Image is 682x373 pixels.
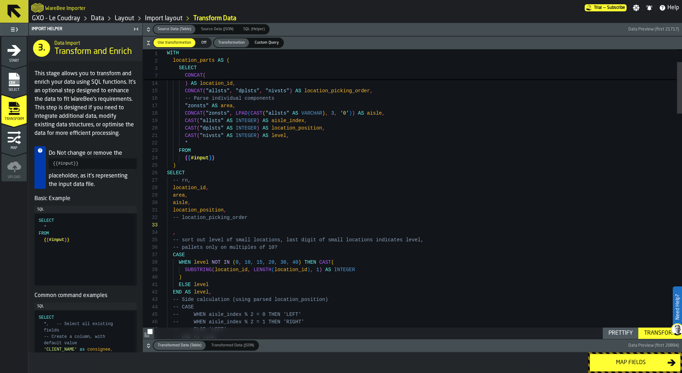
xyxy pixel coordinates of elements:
[262,133,269,138] span: AS
[143,23,682,36] button: button-
[358,110,364,116] span: AS
[265,88,289,94] span: "nivsts"
[248,110,250,116] span: (
[262,118,269,124] span: AS
[110,347,113,352] span: ,
[37,304,134,309] div: SQL
[34,70,137,138] p: This stage allows you to transform and enrich your data using SQL functions. It's an optional ste...
[307,267,310,273] span: )
[173,327,227,332] span: -- ELSE 'LEFT'
[286,259,289,265] span: ,
[236,118,256,124] span: INTEGER
[585,4,627,11] a: link-to-/wh/i/efd9e906-5eb9-41af-aac9-d3e075764b8d/pricing/
[1,88,27,92] span: Select
[143,80,158,87] div: 14
[173,245,277,250] span: -- pallets only on multiples of 10?
[153,340,206,351] label: button-switch-multi-Transformed Data (Table)
[143,139,158,147] div: 22
[30,27,131,32] div: Import Helper
[271,267,274,273] span: (
[269,259,275,265] span: 20
[227,57,229,63] span: (
[606,329,635,338] div: Prettify
[143,244,158,251] div: 36
[153,24,196,34] label: button-switch-multi-Source Data (Table)
[173,163,176,168] span: )
[173,207,224,213] span: location_position
[143,281,158,289] div: 41
[292,110,298,116] span: AS
[594,5,602,10] span: Trial
[256,118,259,124] span: )
[49,158,137,169] pre: {{#input}}
[298,259,301,265] span: )
[198,40,210,46] span: Off
[143,132,158,139] div: 21
[630,4,643,11] label: button-toggle-Settings
[143,162,158,169] div: 25
[262,110,265,116] span: (
[44,347,77,352] span: 'CLIENT_NAME'
[197,118,200,124] span: (
[265,110,289,116] span: "allsts"
[191,155,209,161] span: #input
[603,5,606,10] span: —
[236,88,259,94] span: "dplsts"
[250,110,262,116] span: CAST
[310,267,313,273] span: ,
[349,110,352,116] span: )
[236,259,238,265] span: 0
[200,125,223,131] span: "dplsts"
[197,125,200,131] span: (
[250,38,284,48] label: button-switch-multi-Custom Query
[256,125,259,131] span: )
[173,297,322,302] span: -- Side calculation (using parsed location_positio
[33,40,50,57] div: 3.
[213,38,250,48] label: button-switch-multi-Transformation
[173,57,215,63] span: location_parts
[590,354,681,372] button: button-Map fields
[143,177,158,184] div: 27
[194,282,209,287] span: level
[218,57,224,63] span: AS
[239,25,269,34] div: thumb
[179,65,197,71] span: SELECT
[31,14,355,23] nav: Breadcrumb
[301,110,322,116] span: VARCHAR
[236,110,248,116] span: LPAD
[143,169,158,177] div: 26
[1,66,27,94] li: menu Select
[185,110,202,116] span: CONCAT
[145,15,183,22] a: link-to-/wh/i/efd9e906-5eb9-41af-aac9-d3e075764b8d/import/layout/
[322,125,325,131] span: ,
[304,118,307,124] span: ,
[179,274,182,280] span: )
[198,26,236,32] span: Source Data (JSON)
[271,118,304,124] span: aisle_index
[643,4,656,11] label: button-toggle-Notifications
[34,291,137,300] h5: Common command examples
[322,297,328,302] span: n)
[322,237,424,243] span: f small locations indicates level,
[248,267,250,273] span: ,
[193,15,236,22] a: link-to-/wh/i/efd9e906-5eb9-41af-aac9-d3e075764b8d/import/layout/6c714807-e149-46ec-8a57-11d008d2...
[200,133,223,138] span: "nivsts"
[173,304,194,310] span: -- CASE
[167,50,179,56] span: WITH
[271,125,322,131] span: location_position
[44,237,46,242] span: {
[206,110,229,116] span: "zonsts"
[603,328,638,339] button: button-Prettify
[143,266,158,274] div: 39
[331,259,334,265] span: (
[39,231,49,236] span: FROM
[221,103,233,109] span: area
[280,259,286,265] span: 30
[185,118,197,124] span: CAST
[185,72,202,78] span: CONCAT
[143,274,158,281] div: 40
[179,282,191,287] span: ELSE
[143,154,158,162] div: 24
[319,259,331,265] span: CAST
[143,326,158,333] div: 47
